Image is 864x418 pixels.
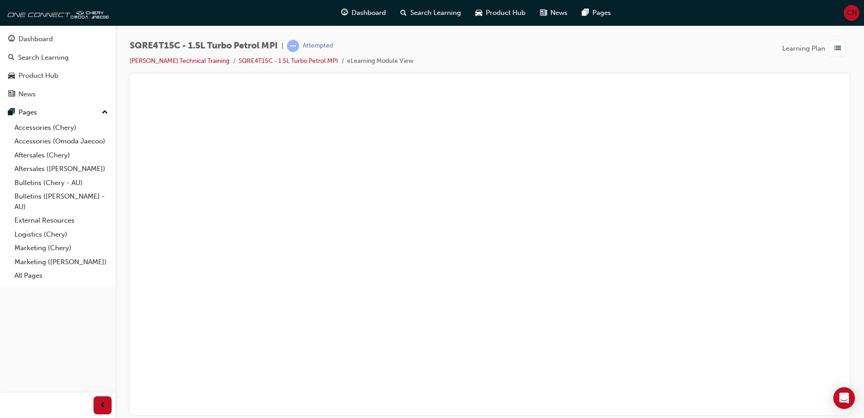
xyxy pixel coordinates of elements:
img: oneconnect [5,4,108,22]
span: news-icon [540,7,547,19]
span: guage-icon [8,35,15,43]
span: pages-icon [8,109,15,117]
button: Learning Plan [782,40,850,57]
span: search-icon [8,54,14,62]
a: Accessories (Omoda Jaecoo) [11,134,112,148]
span: news-icon [8,90,15,99]
span: prev-icon [99,400,106,411]
a: Logistics (Chery) [11,228,112,242]
a: Dashboard [4,31,112,47]
div: Open Intercom Messenger [833,387,855,409]
a: search-iconSearch Learning [393,4,468,22]
span: learningRecordVerb_ATTEMPT-icon [287,40,299,52]
a: SQRE4T15C - 1.5L Turbo Petrol MPI [239,57,338,65]
a: Marketing ([PERSON_NAME]) [11,255,112,269]
button: Pages [4,104,112,121]
span: | [282,41,283,51]
div: Pages [19,107,37,118]
span: Learning Plan [782,43,825,54]
a: [PERSON_NAME] Technical Training [130,57,230,65]
li: eLearning Module View [347,56,413,66]
a: Aftersales (Chery) [11,148,112,162]
div: Product Hub [19,71,58,81]
span: News [550,8,568,18]
a: Bulletins ([PERSON_NAME] - AU) [11,190,112,214]
a: pages-iconPages [575,4,618,22]
div: Dashboard [19,34,53,44]
span: Product Hub [486,8,526,18]
div: Search Learning [18,52,69,63]
a: Aftersales ([PERSON_NAME]) [11,162,112,176]
span: search-icon [400,7,407,19]
a: car-iconProduct Hub [468,4,533,22]
span: guage-icon [341,7,348,19]
span: pages-icon [582,7,589,19]
a: All Pages [11,269,112,283]
a: External Resources [11,214,112,228]
span: list-icon [834,43,841,54]
a: Search Learning [4,49,112,66]
a: guage-iconDashboard [334,4,393,22]
div: News [19,89,36,100]
a: News [4,86,112,103]
span: car-icon [475,7,482,19]
a: Bulletins (Chery - AU) [11,176,112,190]
span: Dashboard [352,8,386,18]
span: Search Learning [410,8,461,18]
button: DashboardSearch LearningProduct HubNews [4,29,112,104]
a: news-iconNews [533,4,575,22]
button: CN [844,5,859,21]
span: CN [847,8,857,18]
a: Marketing (Chery) [11,241,112,255]
a: Product Hub [4,67,112,84]
div: Attempted [303,42,333,50]
span: up-icon [102,107,108,119]
span: car-icon [8,72,15,80]
span: SQRE4T15C - 1.5L Turbo Petrol MPI [130,41,278,51]
a: Accessories (Chery) [11,121,112,135]
span: Pages [592,8,611,18]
